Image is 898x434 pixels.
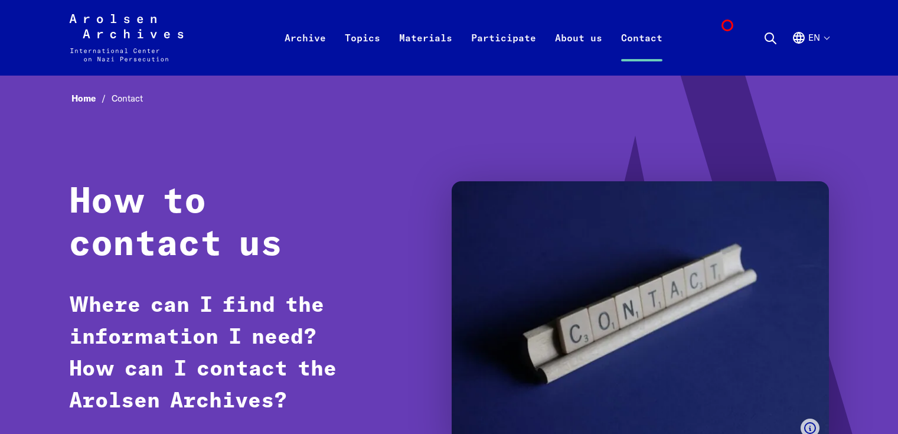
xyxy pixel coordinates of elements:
nav: Primary [275,14,672,61]
a: Archive [275,28,335,76]
span: Contact [112,93,143,104]
a: About us [546,28,612,76]
p: Where can I find the information I need? How can I contact the Arolsen Archives? [69,290,429,417]
a: Materials [390,28,462,76]
button: English, language selection [792,31,829,73]
a: Contact [612,28,672,76]
a: Participate [462,28,546,76]
strong: How to contact us [69,185,282,263]
a: Topics [335,28,390,76]
a: Home [71,93,112,104]
nav: Breadcrumb [69,90,830,108]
